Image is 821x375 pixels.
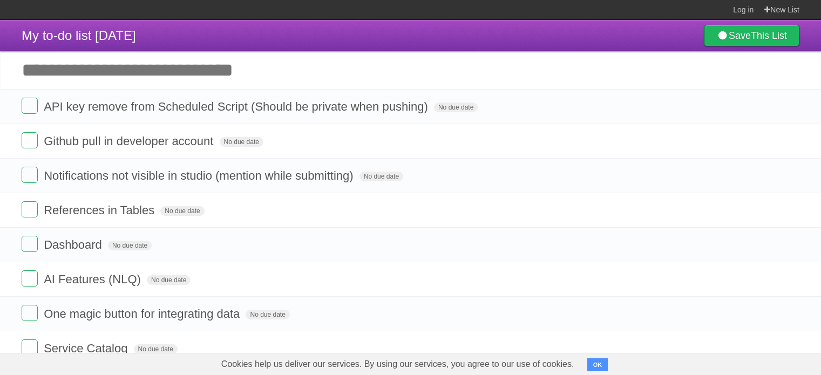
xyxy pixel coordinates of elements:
span: One magic button for integrating data [44,307,242,321]
span: No due date [434,103,478,112]
span: AI Features (NLQ) [44,272,144,286]
span: References in Tables [44,203,157,217]
label: Done [22,339,38,356]
span: Github pull in developer account [44,134,216,148]
span: API key remove from Scheduled Script (Should be private when pushing) [44,100,431,113]
span: No due date [134,344,178,354]
span: No due date [147,275,191,285]
span: No due date [246,310,289,319]
span: Cookies help us deliver our services. By using our services, you agree to our use of cookies. [211,353,585,375]
label: Done [22,236,38,252]
label: Done [22,305,38,321]
label: Done [22,201,38,217]
button: OK [587,358,608,371]
span: No due date [108,241,152,250]
a: SaveThis List [704,25,799,46]
span: Service Catalog [44,342,130,355]
span: No due date [220,137,263,147]
span: Dashboard [44,238,105,251]
span: No due date [160,206,204,216]
span: My to-do list [DATE] [22,28,136,43]
label: Done [22,270,38,287]
b: This List [751,30,787,41]
label: Done [22,98,38,114]
label: Done [22,132,38,148]
span: No due date [359,172,403,181]
label: Done [22,167,38,183]
span: Notifications not visible in studio (mention while submitting) [44,169,356,182]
